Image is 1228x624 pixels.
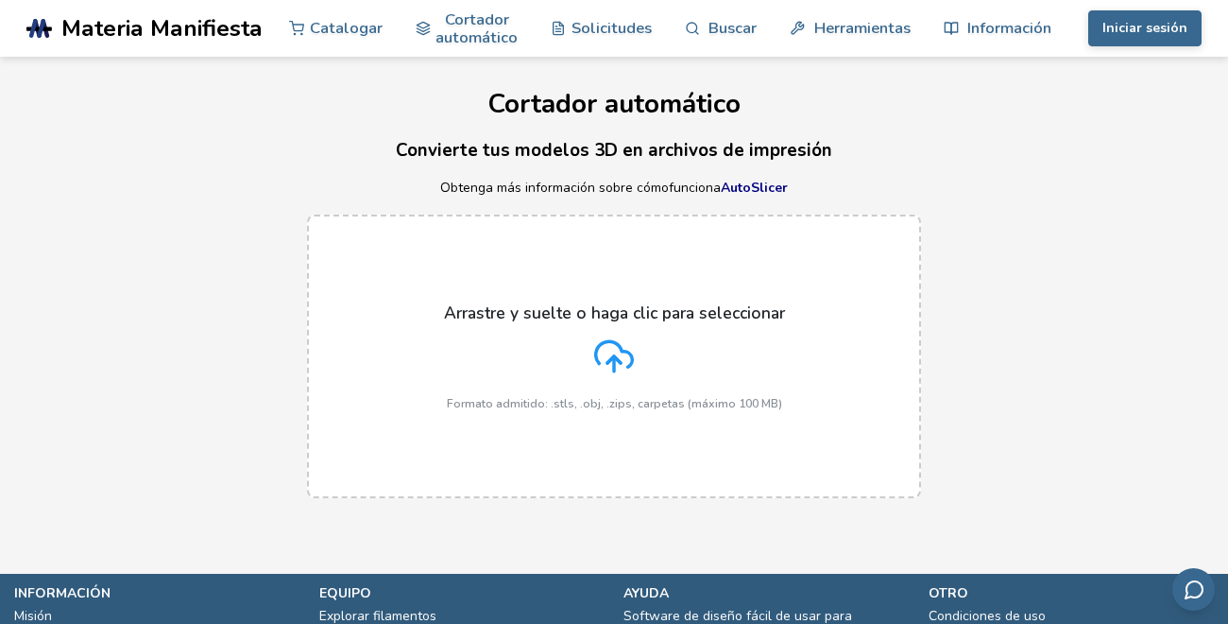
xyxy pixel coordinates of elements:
button: Enviar comentarios por correo electrónico [1172,568,1215,611]
font: información [14,584,111,602]
font: Solicitudes [571,17,652,39]
font: otro [929,584,968,602]
font: equipo [319,584,371,602]
font: Cortador automático [435,9,518,48]
font: Formato admitido: .stls, .obj, .zips, carpetas (máximo 100 MB) [447,396,782,411]
font: Buscar [708,17,757,39]
font: Cortador automático [487,86,741,122]
a: AutoSlicer [721,179,788,197]
font: Obtenga más información sobre cómo [440,179,669,197]
font: Herramientas [814,17,911,39]
font: Catalogar [310,17,383,39]
font: ayuda [623,584,669,602]
font: Materia Manifiesta [61,12,263,44]
font: Iniciar sesión [1102,19,1187,37]
button: Iniciar sesión [1088,10,1202,46]
font: Arrastre y suelte o haga clic para seleccionar [444,302,785,324]
font: Convierte tus modelos 3D en archivos de impresión [396,138,832,163]
font: Información [967,17,1051,39]
font: funciona [669,179,721,197]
